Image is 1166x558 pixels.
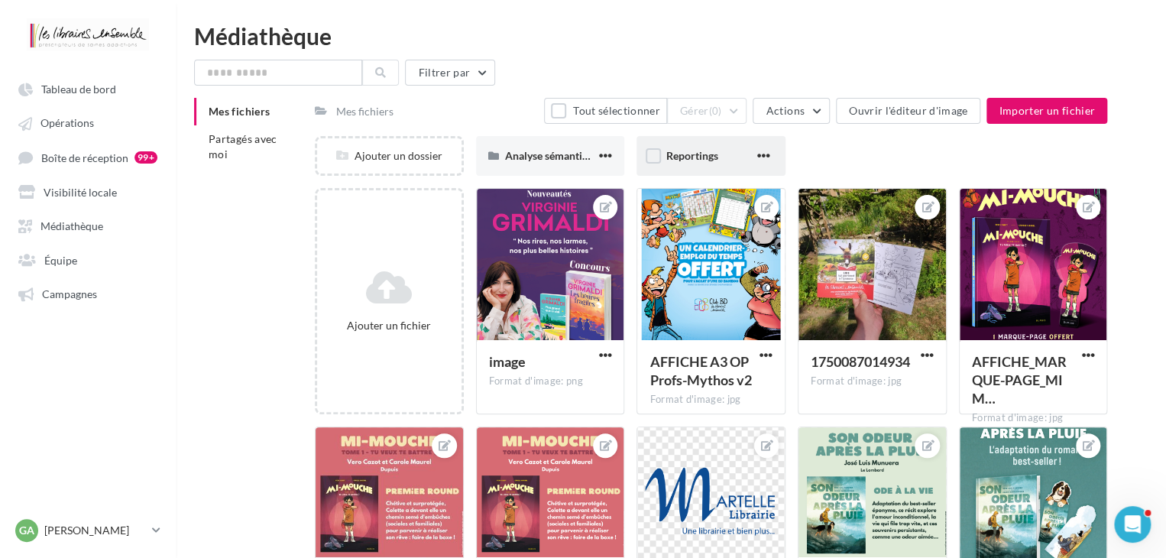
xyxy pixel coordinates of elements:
span: Actions [766,104,804,117]
span: Analyse sémantique [505,149,600,162]
iframe: Intercom live chat [1114,506,1151,543]
span: Opérations [40,117,94,130]
span: Partagés avec moi [209,132,277,161]
span: AFFICHE A3 OP Profs-Mythos v2 [649,353,751,388]
a: Boîte de réception 99+ [9,143,167,171]
span: Boîte de réception [41,151,128,164]
a: Visibilité locale [9,177,167,205]
div: Médiathèque [194,24,1148,47]
a: GA [PERSON_NAME] [12,516,164,545]
a: Tableau de bord [9,75,167,102]
a: Opérations [9,109,167,136]
div: Ajouter un fichier [323,318,455,333]
button: Tout sélectionner [544,98,666,124]
button: Ouvrir l'éditeur d'image [836,98,980,124]
div: Ajouter un dossier [317,148,462,164]
a: Campagnes [9,279,167,307]
div: Format d'image: jpg [811,375,934,388]
div: 99+ [134,151,157,164]
span: Tableau de bord [41,83,116,96]
span: Mes fichiers [209,105,270,118]
span: Médiathèque [40,219,103,232]
span: Importer un fichier [999,104,1095,117]
span: image [489,353,526,370]
span: 1750087014934 [811,353,910,370]
button: Importer un fichier [986,98,1107,124]
button: Gérer(0) [667,98,747,124]
span: Visibilité locale [44,185,117,198]
div: Mes fichiers [336,104,394,119]
span: (0) [709,105,722,117]
span: Équipe [44,253,77,266]
a: Médiathèque [9,211,167,238]
button: Actions [753,98,829,124]
div: Format d'image: jpg [649,393,772,407]
span: AFFICHE_MARQUE-PAGE_MIMOUCHE [972,353,1067,407]
button: Filtrer par [405,60,495,86]
a: Équipe [9,245,167,273]
div: Format d'image: png [489,375,612,388]
span: GA [19,523,34,538]
span: Reportings [666,149,717,162]
span: Campagnes [42,287,97,300]
div: Format d'image: jpg [972,411,1095,425]
p: [PERSON_NAME] [44,523,146,538]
